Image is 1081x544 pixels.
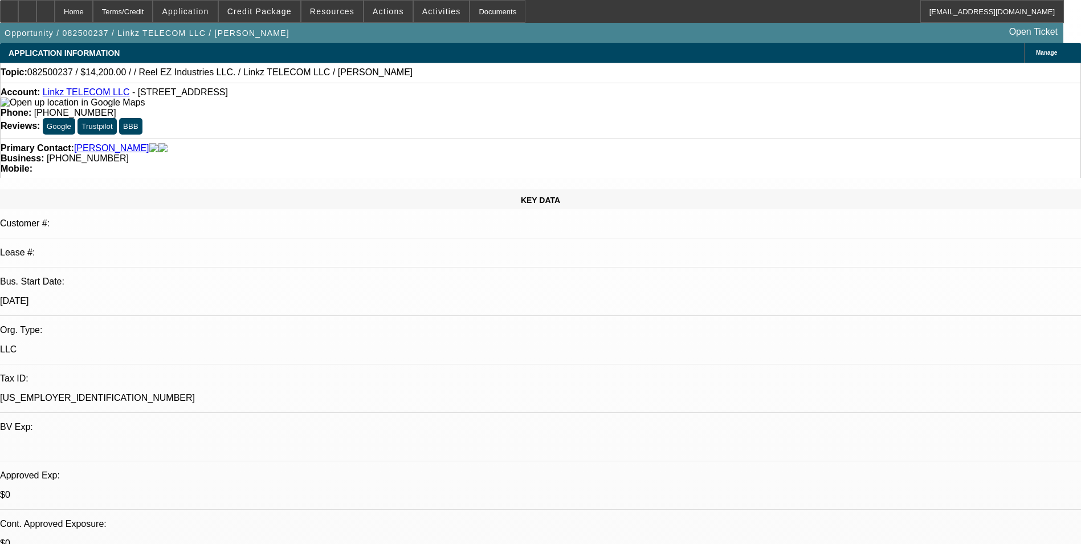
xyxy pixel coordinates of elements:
[1,143,74,153] strong: Primary Contact:
[1,67,27,78] strong: Topic:
[219,1,300,22] button: Credit Package
[1,121,40,131] strong: Reviews:
[1,108,31,117] strong: Phone:
[5,29,289,38] span: Opportunity / 082500237 / Linkz TELECOM LLC / [PERSON_NAME]
[227,7,292,16] span: Credit Package
[34,108,116,117] span: [PHONE_NUMBER]
[521,196,560,205] span: KEY DATA
[149,143,158,153] img: facebook-icon.png
[301,1,363,22] button: Resources
[1,153,44,163] strong: Business:
[1,98,145,107] a: View Google Maps
[310,7,354,16] span: Resources
[162,7,209,16] span: Application
[1036,50,1057,56] span: Manage
[414,1,470,22] button: Activities
[1,164,32,173] strong: Mobile:
[1005,22,1062,42] a: Open Ticket
[43,87,130,97] a: Linkz TELECOM LLC
[77,118,116,135] button: Trustpilot
[47,153,129,163] span: [PHONE_NUMBER]
[119,118,142,135] button: BBB
[422,7,461,16] span: Activities
[1,87,40,97] strong: Account:
[364,1,413,22] button: Actions
[27,67,413,78] span: 082500237 / $14,200.00 / / Reel EZ Industries LLC. / Linkz TELECOM LLC / [PERSON_NAME]
[74,143,149,153] a: [PERSON_NAME]
[153,1,217,22] button: Application
[132,87,228,97] span: - [STREET_ADDRESS]
[373,7,404,16] span: Actions
[9,48,120,58] span: APPLICATION INFORMATION
[1,98,145,108] img: Open up location in Google Maps
[158,143,168,153] img: linkedin-icon.png
[43,118,75,135] button: Google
